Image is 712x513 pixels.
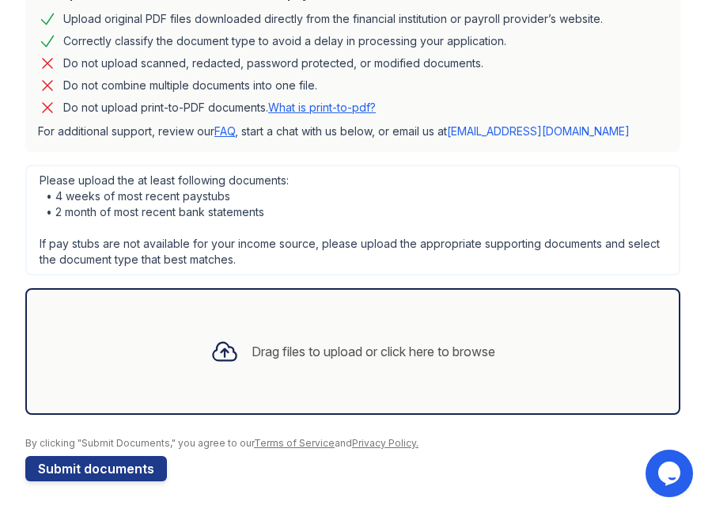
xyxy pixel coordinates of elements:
iframe: chat widget [646,450,696,497]
div: Do not upload scanned, redacted, password protected, or modified documents. [63,54,483,73]
a: FAQ [214,124,235,138]
div: Please upload the at least following documents: • 4 weeks of most recent paystubs • 2 month of mo... [25,165,680,275]
div: Upload original PDF files downloaded directly from the financial institution or payroll provider’... [63,9,603,28]
p: For additional support, review our , start a chat with us below, or email us at [38,123,668,139]
p: Do not upload print-to-PDF documents. [63,100,376,116]
div: Do not combine multiple documents into one file. [63,76,317,95]
a: What is print-to-pdf? [268,101,376,114]
a: Terms of Service [254,437,335,449]
a: Privacy Policy. [352,437,418,449]
a: [EMAIL_ADDRESS][DOMAIN_NAME] [447,124,630,138]
button: Submit documents [25,456,167,481]
div: Correctly classify the document type to avoid a delay in processing your application. [63,32,506,51]
div: By clicking "Submit Documents," you agree to our and [25,437,687,450]
div: Drag files to upload or click here to browse [252,342,495,361]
